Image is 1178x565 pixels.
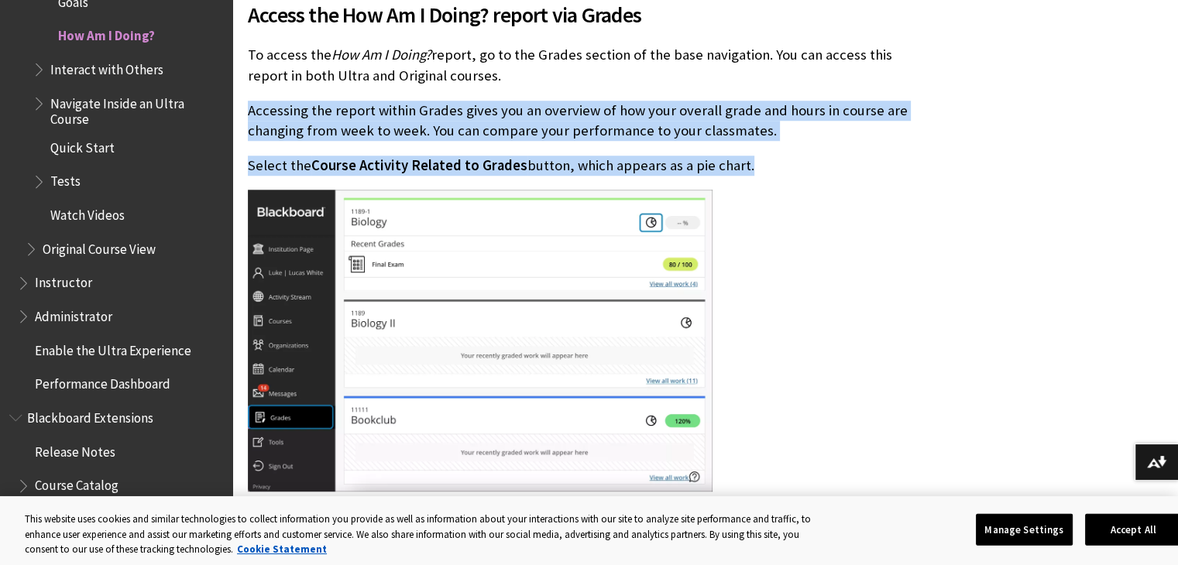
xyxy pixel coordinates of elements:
span: Release Notes [35,439,115,460]
span: Original Course View [43,236,156,257]
span: Tests [50,169,81,190]
span: How Am I Doing? [331,46,431,63]
span: Course Activity Related to Grades [311,156,527,174]
span: Course Catalog [35,473,118,494]
img: Image of the base navigation, with the Grades tab highlighted on the left, and the pie chart icon... [248,190,713,491]
span: Enable the Ultra Experience [35,337,191,358]
span: Watch Videos [50,202,125,223]
span: Interact with Others [50,56,163,77]
button: Manage Settings [976,513,1073,546]
p: Accessing the report within Grades gives you an overview of how your overall grade and hours in c... [248,101,933,141]
p: Select the button, which appears as a pie chart. [248,156,933,176]
span: How Am I Doing? [58,23,155,44]
p: To access the report, go to the Grades section of the base navigation. You can access this report... [248,45,933,85]
div: This website uses cookies and similar technologies to collect information you provide as well as ... [25,512,825,557]
a: More information about your privacy, opens in a new tab [237,543,327,556]
span: Performance Dashboard [35,372,170,392]
span: Blackboard Extensions [27,405,153,426]
span: Instructor [35,270,92,291]
span: Administrator [35,303,112,324]
span: Navigate Inside an Ultra Course [50,91,222,127]
span: Quick Start [50,135,115,156]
